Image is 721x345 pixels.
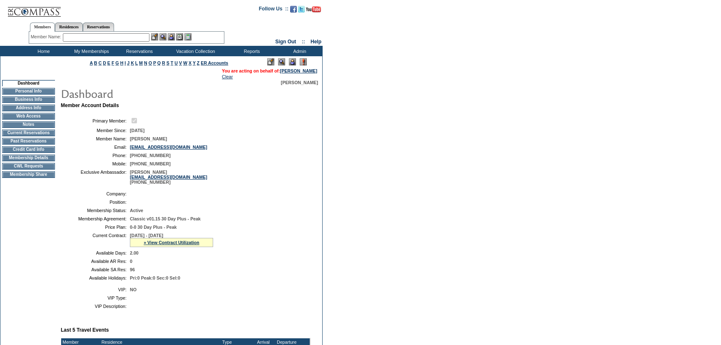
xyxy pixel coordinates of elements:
[2,121,55,128] td: Notes
[267,58,274,65] img: Edit Mode
[64,275,127,280] td: Available Holidays:
[302,39,305,45] span: ::
[139,60,143,65] a: M
[103,60,106,65] a: D
[171,60,174,65] a: T
[130,287,137,292] span: NO
[130,145,207,150] a: [EMAIL_ADDRESS][DOMAIN_NAME]
[281,80,318,85] span: [PERSON_NAME]
[300,58,307,65] img: Log Concern/Member Elevation
[64,250,127,255] td: Available Days:
[64,208,127,213] td: Membership Status:
[130,233,163,238] span: [DATE] - [DATE]
[30,22,55,32] a: Members
[130,175,207,180] a: [EMAIL_ADDRESS][DOMAIN_NAME]
[290,8,297,13] a: Become our fan on Facebook
[64,200,127,205] td: Position:
[135,60,138,65] a: L
[168,33,175,40] img: Impersonate
[189,60,191,65] a: X
[107,60,110,65] a: E
[2,113,55,120] td: Web Access
[2,96,55,103] td: Business Info
[222,68,317,73] span: You are acting on behalf of:
[259,5,288,15] td: Follow Us ::
[64,259,127,264] td: Available AR Res:
[130,267,135,272] span: 96
[2,80,55,86] td: Dashboard
[60,85,227,102] img: pgTtlDashboard.gif
[112,60,114,65] a: F
[227,46,275,56] td: Reports
[64,225,127,230] td: Price Plan:
[144,60,147,65] a: N
[179,60,182,65] a: V
[90,60,93,65] a: A
[2,163,55,170] td: CWL Requests
[167,60,169,65] a: S
[280,68,317,73] a: [PERSON_NAME]
[64,145,127,150] td: Email:
[115,60,119,65] a: G
[83,22,114,31] a: Reservations
[183,60,187,65] a: W
[64,161,127,166] td: Mobile:
[67,46,114,56] td: My Memberships
[151,33,158,40] img: b_edit.gif
[2,130,55,136] td: Current Reservations
[130,170,207,185] span: [PERSON_NAME] [PHONE_NUMBER]
[157,60,161,65] a: Q
[130,216,201,221] span: Classic v01.15 30 Day Plus - Peak
[311,39,321,45] a: Help
[298,6,305,12] img: Follow us on Twitter
[162,60,165,65] a: R
[61,327,109,333] b: Last 5 Travel Events
[2,155,55,161] td: Membership Details
[98,60,102,65] a: C
[131,60,134,65] a: K
[2,171,55,178] td: Membership Share
[130,208,143,213] span: Active
[153,60,156,65] a: P
[31,33,63,40] div: Member Name:
[64,170,127,185] td: Exclusive Ambassador:
[162,46,227,56] td: Vacation Collection
[275,46,323,56] td: Admin
[64,191,127,196] td: Company:
[174,60,178,65] a: U
[130,128,144,133] span: [DATE]
[64,128,127,133] td: Member Since:
[124,60,126,65] a: I
[201,60,228,65] a: ER Accounts
[64,153,127,158] td: Phone:
[64,267,127,272] td: Available SA Res:
[159,33,167,40] img: View
[130,275,180,280] span: Pri:0 Peak:0 Sec:0 Sel:0
[64,136,127,141] td: Member Name:
[130,161,171,166] span: [PHONE_NUMBER]
[289,58,296,65] img: Impersonate
[184,33,191,40] img: b_calculator.gif
[127,60,129,65] a: J
[193,60,196,65] a: Y
[64,304,127,309] td: VIP Description:
[2,105,55,111] td: Address Info
[114,46,162,56] td: Reservations
[130,136,167,141] span: [PERSON_NAME]
[130,250,139,255] span: 2.00
[64,117,127,125] td: Primary Member:
[306,8,321,13] a: Subscribe to our YouTube Channel
[64,295,127,300] td: VIP Type:
[290,6,297,12] img: Become our fan on Facebook
[64,216,127,221] td: Membership Agreement:
[298,8,305,13] a: Follow us on Twitter
[222,74,233,79] a: Clear
[94,60,97,65] a: B
[197,60,200,65] a: Z
[130,259,132,264] span: 0
[306,6,321,12] img: Subscribe to our YouTube Channel
[55,22,83,31] a: Residences
[61,102,119,108] b: Member Account Details
[64,233,127,247] td: Current Contract:
[130,153,171,158] span: [PHONE_NUMBER]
